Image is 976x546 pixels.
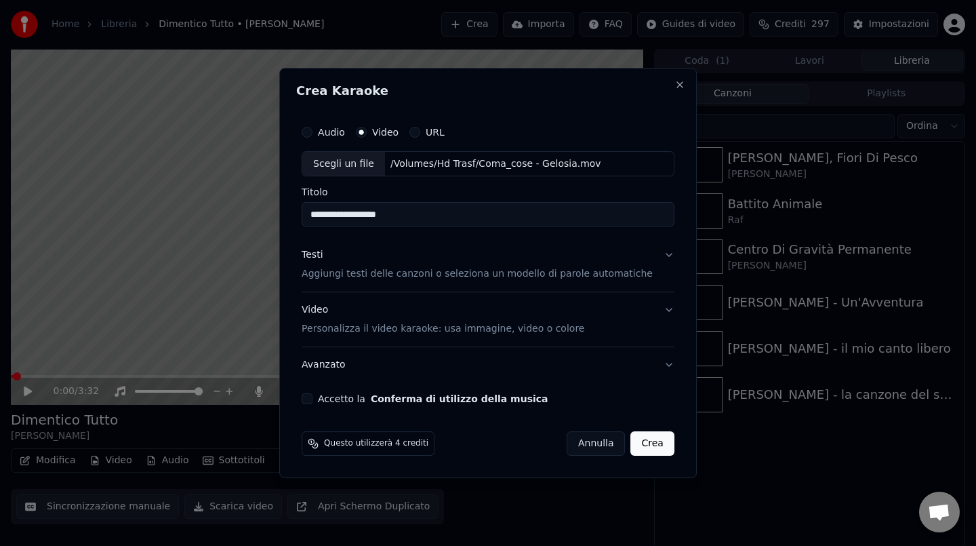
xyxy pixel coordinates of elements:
[372,128,399,137] label: Video
[302,238,674,292] button: TestiAggiungi testi delle canzoni o seleziona un modello di parole automatiche
[302,322,584,336] p: Personalizza il video karaoke: usa immagine, video o colore
[302,188,674,197] label: Titolo
[302,249,323,262] div: Testi
[318,128,345,137] label: Audio
[302,304,584,336] div: Video
[385,157,607,171] div: /Volumes/Hd Trasf/Coma_cose - Gelosia.mov
[302,347,674,383] button: Avanzato
[318,394,548,404] label: Accetto la
[302,152,385,176] div: Scegli un file
[371,394,548,404] button: Accetto la
[296,85,680,97] h2: Crea Karaoke
[567,431,626,456] button: Annulla
[631,431,674,456] button: Crea
[302,268,653,281] p: Aggiungi testi delle canzoni o seleziona un modello di parole automatiche
[426,128,445,137] label: URL
[324,438,428,449] span: Questo utilizzerà 4 crediti
[302,293,674,347] button: VideoPersonalizza il video karaoke: usa immagine, video o colore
